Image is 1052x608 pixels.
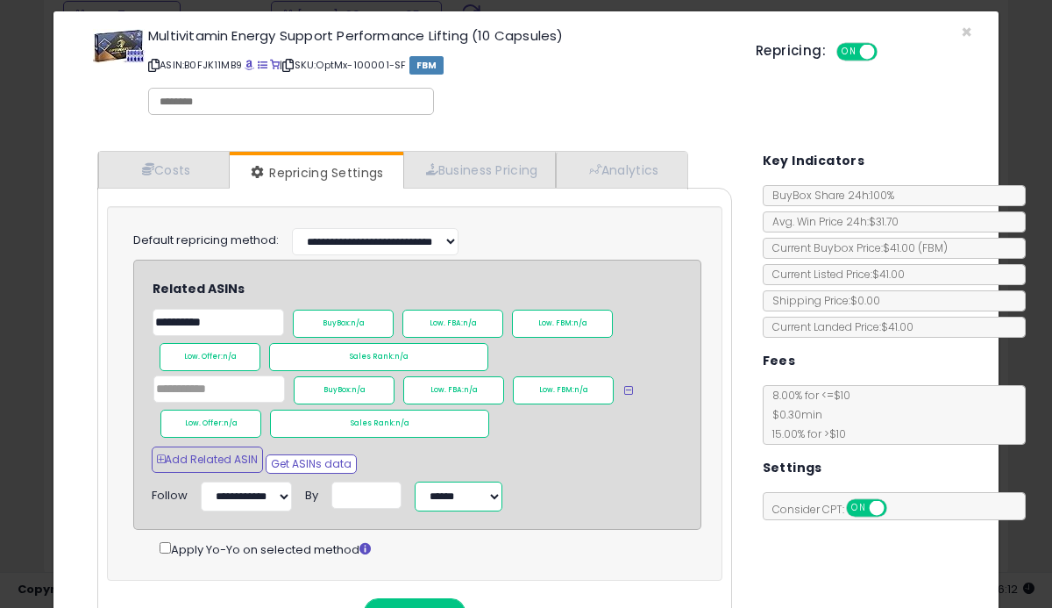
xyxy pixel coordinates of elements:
span: n/a [351,318,365,328]
a: Costs [98,152,230,188]
label: Default repricing method: [133,232,279,249]
div: Apply Yo-Yo on selected method [160,539,701,559]
div: We won't start your trial clock until everything is set up and you enable repricing, so take your... [28,383,274,451]
a: this meeting link [163,513,266,527]
span: $0.30 min [764,407,822,422]
span: 8.00 % for <= $10 [764,388,850,441]
span: n/a [224,418,238,428]
div: We won't start your trial clock until everything is set up and you enable repricing, so take your... [14,372,288,540]
h5: Fees [763,350,796,372]
span: n/a [223,352,237,361]
a: Analytics [556,152,686,188]
div: Britney says… [14,161,337,373]
h5: Repricing: [756,44,826,58]
div: Low. Offer: [160,343,260,371]
a: Business Pricing [403,152,557,188]
div: If you want to jump on a call this week to go through the platform and repricing strategies toget... [28,461,274,529]
div: Low. FBM: [512,310,613,338]
span: n/a [573,318,587,328]
div: BuyBox: [293,310,394,338]
a: Follow Multiple Related ASINs [28,172,227,204]
div: Low. FBA: [402,310,503,338]
h5: Settings [763,457,822,479]
div: Sales Rank: [269,343,488,371]
span: $41.00 [883,240,948,255]
div: Sales Rank: [270,410,489,438]
span: n/a [463,318,477,328]
span: Shipping Price: $0.00 [764,293,880,308]
span: n/a [464,385,478,395]
button: Add Related ASIN [152,447,263,473]
h3: Multivitamin Energy Support Performance Lifting (10 Capsules) [148,29,729,42]
a: All offer listings [258,58,267,72]
p: The team can also help [85,22,218,39]
h1: Support [85,9,140,22]
span: Current Listed Price: $41.00 [764,267,905,282]
span: ( FBM ) [918,240,948,255]
div: Follow [152,482,188,504]
span: n/a [394,352,409,361]
div: We have a feature called ' ' where you can tell us similar ASINs to yours and then out of those 5... [28,171,274,275]
span: 15.00 % for > $10 [764,426,846,441]
div: Britney says… [14,372,337,554]
span: ON [838,45,860,60]
span: n/a [574,385,588,395]
span: Current Buybox Price: [764,240,948,255]
span: n/a [395,418,409,428]
img: 414XjnbOL6L._SL60_.jpg [93,29,146,64]
button: Home [274,7,308,40]
div: Low. FBM: [513,376,614,404]
span: Current Landed Price: $41.00 [764,319,913,334]
span: FBM [409,56,444,75]
span: OFF [884,501,911,516]
div: Close [308,7,339,39]
button: Get ASINs data [266,454,357,474]
h4: Related ASINs [153,283,714,296]
p: ASIN: B0FJK11MB9 | SKU: OptMx-100001-SF [148,51,729,79]
button: go back [11,7,45,40]
span: OFF [875,45,902,60]
h5: Key Indicators [763,150,865,172]
span: ON [848,501,870,516]
img: Profile image for Support [50,10,78,38]
div: Low. FBA: [403,376,504,404]
div: We have a feature called 'Follow Multiple Related ASINs' where you can tell us similar ASINs to y... [14,161,288,371]
div: By [305,482,318,504]
span: n/a [352,385,366,395]
span: Avg. Win Price 24h: $31.70 [764,214,899,229]
div: BuyBox: [294,376,394,404]
div: Rate your conversation [32,572,241,593]
span: BuyBox Share 24h: 100% [764,188,894,203]
div: We can follow along with the highest buy box or take the average of the highest and lowest buy bo... [28,274,274,360]
span: Consider CPT: [764,502,910,517]
a: Repricing Settings [230,155,402,190]
a: Your listing only [270,58,280,72]
span: × [961,19,972,45]
a: BuyBox page [245,58,254,72]
div: Low. Offer: [160,410,261,438]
